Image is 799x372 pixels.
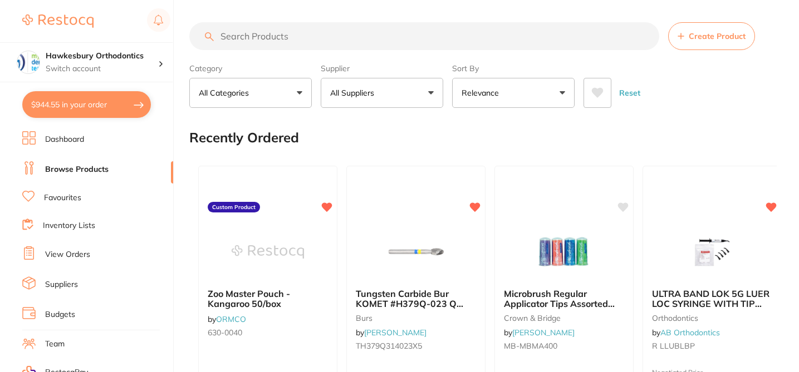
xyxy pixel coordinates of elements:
img: Microbrush Regular Applicator Tips Assorted Pack of 400 [528,224,600,280]
b: ULTRA BAND LOK 5G LUER LOC SYRINGE WITH TIP BLUE [652,289,772,309]
span: by [652,328,720,338]
a: AB Orthodontics [660,328,720,338]
small: burs [356,314,476,323]
a: Restocq Logo [22,8,94,34]
button: All Categories [189,78,312,108]
h4: Hawkesbury Orthodontics [46,51,158,62]
a: Suppliers [45,279,78,290]
small: R LLUBLBP [652,341,772,350]
button: All Suppliers [321,78,443,108]
a: Team [45,339,65,350]
img: Restocq Logo [22,14,94,28]
img: Tungsten Carbide Bur KOMET #H379Q-023 Q Finisher FG x 5 [380,224,452,280]
a: Browse Products [45,164,109,175]
b: Microbrush Regular Applicator Tips Assorted Pack of 400 [504,289,624,309]
a: ORMCO [216,314,246,324]
b: Tungsten Carbide Bur KOMET #H379Q-023 Q Finisher FG x 5 [356,289,476,309]
label: Sort By [452,63,575,73]
img: Zoo Master Pouch - Kangaroo 50/box [232,224,304,280]
img: ULTRA BAND LOK 5G LUER LOC SYRINGE WITH TIP BLUE [676,224,748,280]
img: Hawkesbury Orthodontics [17,51,40,73]
label: Custom Product [208,202,260,213]
label: Supplier [321,63,443,73]
a: [PERSON_NAME] [364,328,427,338]
h2: Recently Ordered [189,130,299,146]
small: orthodontics [652,314,772,323]
small: 630-0040 [208,328,328,337]
b: Zoo Master Pouch - Kangaroo 50/box [208,289,328,309]
a: Favourites [44,192,81,204]
span: Create Product [689,32,746,41]
input: Search Products [189,22,659,50]
a: Budgets [45,309,75,320]
small: MB-MBMA400 [504,341,624,350]
button: Relevance [452,78,575,108]
span: by [504,328,575,338]
span: by [356,328,427,338]
button: Reset [616,78,644,108]
p: All Suppliers [330,87,379,98]
p: Relevance [462,87,503,98]
p: Switch account [46,63,158,75]
a: View Orders [45,249,90,260]
button: Create Product [668,22,755,50]
button: $944.55 in your order [22,91,151,118]
small: crown & bridge [504,314,624,323]
a: [PERSON_NAME] [512,328,575,338]
small: TH379Q314023X5 [356,341,476,350]
p: All Categories [199,87,253,98]
a: Inventory Lists [43,220,95,231]
label: Category [189,63,312,73]
span: by [208,314,246,324]
a: Dashboard [45,134,84,145]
